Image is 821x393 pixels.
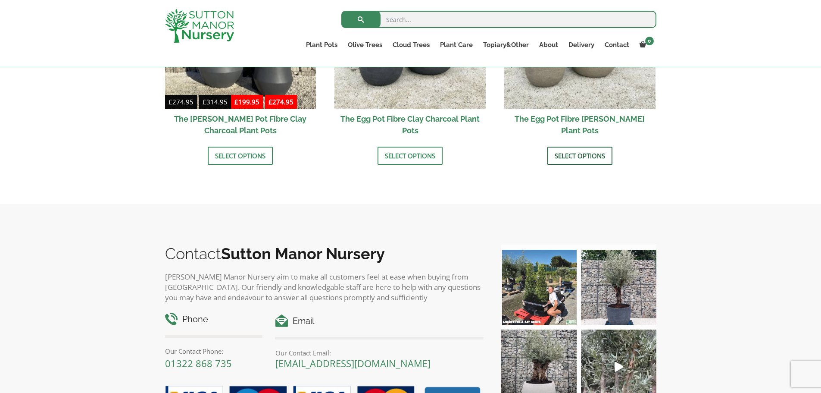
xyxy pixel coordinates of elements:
h4: Phone [165,313,263,326]
span: £ [169,97,172,106]
img: A beautiful multi-stem Spanish Olive tree potted in our luxurious fibre clay pots 😍😍 [581,250,656,325]
a: 01322 868 735 [165,357,232,370]
a: 0 [634,39,656,51]
bdi: 199.95 [234,97,259,106]
bdi: 274.95 [268,97,293,106]
h4: Email [275,314,484,328]
a: Cloud Trees [387,39,435,51]
b: Sutton Manor Nursery [221,245,385,263]
h2: The Egg Pot Fibre [PERSON_NAME] Plant Pots [504,109,656,140]
h2: The [PERSON_NAME] Pot Fibre Clay Charcoal Plant Pots [165,109,316,140]
p: Our Contact Email: [275,348,484,358]
p: [PERSON_NAME] Manor Nursery aim to make all customers feel at ease when buying from [GEOGRAPHIC_D... [165,272,484,303]
a: Select options for “The Egg Pot Fibre Clay Charcoal Plant Pots” [378,147,443,165]
ins: - [231,97,297,109]
a: Olive Trees [343,39,387,51]
a: Select options for “The Bien Hoa Pot Fibre Clay Charcoal Plant Pots” [208,147,273,165]
bdi: 314.95 [203,97,228,106]
span: £ [203,97,206,106]
a: Plant Pots [301,39,343,51]
a: Contact [599,39,634,51]
del: - [165,97,231,109]
h2: The Egg Pot Fibre Clay Charcoal Plant Pots [334,109,486,140]
h2: Contact [165,245,484,263]
a: Delivery [563,39,599,51]
span: £ [268,97,272,106]
a: [EMAIL_ADDRESS][DOMAIN_NAME] [275,357,431,370]
a: Plant Care [435,39,478,51]
span: £ [234,97,238,106]
a: About [534,39,563,51]
img: Our elegant & picturesque Angustifolia Cones are an exquisite addition to your Bay Tree collectio... [501,250,577,325]
a: Select options for “The Egg Pot Fibre Clay Champagne Plant Pots” [547,147,612,165]
a: Topiary&Other [478,39,534,51]
svg: Play [615,362,623,372]
p: Our Contact Phone: [165,346,263,356]
bdi: 274.95 [169,97,194,106]
img: logo [165,9,234,43]
input: Search... [341,11,656,28]
span: 0 [645,37,654,45]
